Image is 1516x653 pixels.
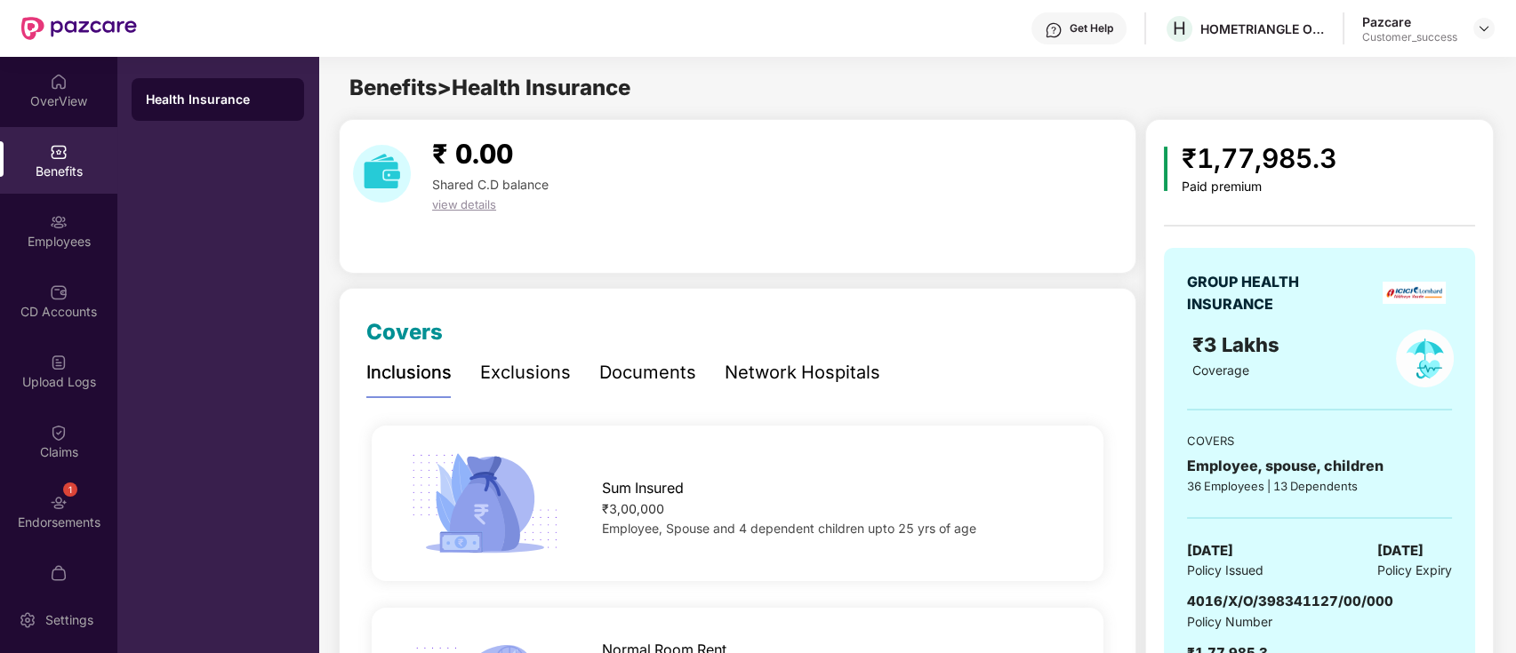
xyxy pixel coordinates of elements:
div: Customer_success [1362,30,1457,44]
span: 4016/X/O/398341127/00/000 [1187,593,1393,609]
img: insurerLogo [1383,282,1446,304]
span: ₹ 0.00 [432,138,513,170]
img: svg+xml;base64,PHN2ZyBpZD0iSGVscC0zMngzMiIgeG1sbnM9Imh0dHA6Ly93d3cudzMub3JnLzIwMDAvc3ZnIiB3aWR0aD... [1045,21,1063,39]
img: svg+xml;base64,PHN2ZyBpZD0iVXBsb2FkX0xvZ3MiIGRhdGEtbmFtZT0iVXBsb2FkIExvZ3MiIHhtbG5zPSJodHRwOi8vd3... [50,354,68,371]
div: Inclusions [366,359,452,386]
span: H [1173,18,1186,39]
img: svg+xml;base64,PHN2ZyBpZD0iQ2xhaW0iIHhtbG5zPSJodHRwOi8vd3d3LnczLm9yZy8yMDAwL3N2ZyIgd2lkdGg9IjIwIi... [50,424,68,442]
img: svg+xml;base64,PHN2ZyBpZD0iSG9tZSIgeG1sbnM9Imh0dHA6Ly93d3cudzMub3JnLzIwMDAvc3ZnIiB3aWR0aD0iMjAiIG... [50,73,68,91]
img: icon [1164,147,1168,191]
div: Network Hospitals [725,359,880,386]
span: Employee, Spouse and 4 dependent children upto 25 yrs of age [602,521,976,536]
span: [DATE] [1187,540,1233,561]
span: ₹3 Lakhs [1192,333,1285,356]
div: Exclusions [480,359,571,386]
div: COVERS [1187,432,1452,450]
div: ₹1,77,985.3 [1182,138,1336,179]
div: Employee, spouse, children [1187,455,1452,477]
div: Get Help [1070,21,1113,36]
img: svg+xml;base64,PHN2ZyBpZD0iRW5kb3JzZW1lbnRzIiB4bWxucz0iaHR0cDovL3d3dy53My5vcmcvMjAwMC9zdmciIHdpZH... [50,494,68,512]
div: Pazcare [1362,13,1457,30]
span: Covers [366,319,443,345]
div: Settings [40,611,99,629]
div: Health Insurance [146,91,290,108]
img: download [353,145,411,203]
div: HOMETRIANGLE ONLINE SERVICES PRIVATE LIMITED [1200,20,1325,37]
span: Benefits > Health Insurance [349,75,630,100]
span: Coverage [1192,362,1249,378]
div: ₹3,00,000 [602,499,1071,519]
img: svg+xml;base64,PHN2ZyBpZD0iRW1wbG95ZWVzIiB4bWxucz0iaHR0cDovL3d3dy53My5vcmcvMjAwMC9zdmciIHdpZHRoPS... [50,213,68,231]
span: Policy Number [1187,614,1272,629]
div: Documents [599,359,696,386]
img: icon [405,448,565,559]
img: svg+xml;base64,PHN2ZyBpZD0iQ0RfQWNjb3VudHMiIGRhdGEtbmFtZT0iQ0QgQWNjb3VudHMiIHhtbG5zPSJodHRwOi8vd3... [50,283,68,301]
img: svg+xml;base64,PHN2ZyBpZD0iRHJvcGRvd24tMzJ4MzIiIHhtbG5zPSJodHRwOi8vd3d3LnczLm9yZy8yMDAwL3N2ZyIgd2... [1477,21,1491,36]
span: view details [432,197,496,211]
div: Paid premium [1182,179,1336,195]
span: Shared C.D balance [432,177,549,192]
span: Policy Expiry [1377,561,1452,580]
div: GROUP HEALTH INSURANCE [1187,271,1343,315]
img: New Pazcare Logo [21,17,137,40]
span: Sum Insured [602,477,684,499]
div: 1 [63,482,77,497]
span: Policy Issued [1187,561,1263,580]
img: policyIcon [1396,330,1454,387]
div: 36 Employees | 13 Dependents [1187,477,1452,495]
img: svg+xml;base64,PHN2ZyBpZD0iU2V0dGluZy0yMHgyMCIgeG1sbnM9Imh0dHA6Ly93d3cudzMub3JnLzIwMDAvc3ZnIiB3aW... [19,611,36,629]
img: svg+xml;base64,PHN2ZyBpZD0iQmVuZWZpdHMiIHhtbG5zPSJodHRwOi8vd3d3LnczLm9yZy8yMDAwL3N2ZyIgd2lkdGg9Ij... [50,143,68,161]
img: svg+xml;base64,PHN2ZyBpZD0iTXlfT3JkZXJzIiBkYXRhLW5hbWU9Ik15IE9yZGVycyIgeG1sbnM9Imh0dHA6Ly93d3cudz... [50,564,68,582]
span: [DATE] [1377,540,1424,561]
